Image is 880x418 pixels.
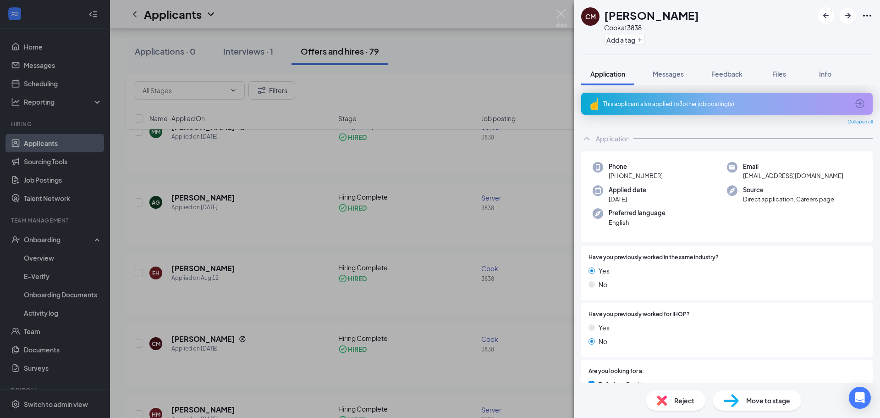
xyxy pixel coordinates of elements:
div: Application [596,134,630,143]
span: No [599,336,607,346]
svg: ArrowRight [842,10,853,21]
span: Full-time Position [598,379,650,390]
span: Info [819,70,831,78]
span: [DATE] [609,195,646,204]
span: Email [743,162,843,171]
div: This applicant also applied to 3 other job posting(s) [603,100,849,108]
div: CM [585,12,596,21]
span: Source [743,185,834,195]
h1: [PERSON_NAME] [604,7,699,23]
span: Feedback [711,70,742,78]
span: Files [772,70,786,78]
svg: ChevronUp [581,133,592,144]
span: Have you previously worked in the same industry? [588,253,719,262]
svg: ArrowCircle [854,98,865,109]
span: Collapse all [847,118,873,126]
span: Yes [599,266,610,276]
span: Phone [609,162,663,171]
span: No [599,279,607,290]
svg: Ellipses [862,10,873,21]
span: Move to stage [746,396,790,406]
span: [EMAIL_ADDRESS][DOMAIN_NAME] [743,171,843,180]
span: Application [590,70,625,78]
button: ArrowRight [840,7,856,24]
span: Are you looking for a: [588,367,644,376]
span: Yes [599,323,610,333]
span: Preferred language [609,208,665,217]
span: [PHONE_NUMBER] [609,171,663,180]
div: Cook at 3838 [604,23,699,32]
svg: ArrowLeftNew [820,10,831,21]
span: Reject [674,396,694,406]
span: Direct application, Careers page [743,195,834,204]
button: ArrowLeftNew [818,7,834,24]
div: Open Intercom Messenger [849,387,871,409]
svg: Plus [637,37,643,43]
button: PlusAdd a tag [604,35,645,45]
span: Applied date [609,185,646,195]
span: English [609,218,665,227]
span: Messages [653,70,684,78]
span: Have you previously worked for IHOP? [588,310,690,319]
